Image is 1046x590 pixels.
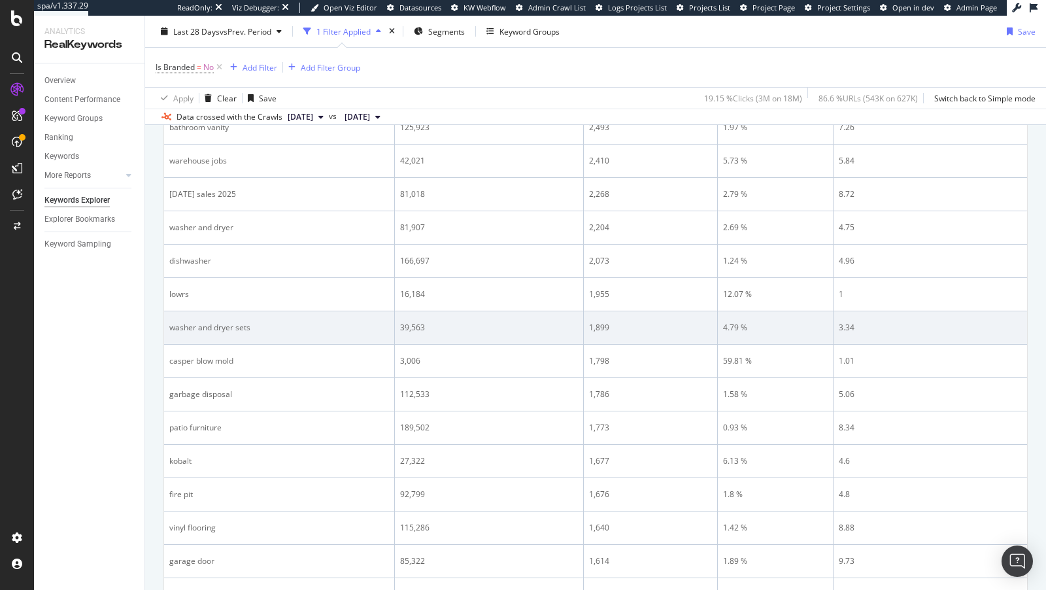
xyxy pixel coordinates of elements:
div: 4.79 % [723,322,828,334]
button: [DATE] [282,109,329,125]
div: 1,614 [589,555,711,567]
div: 2,268 [589,188,711,200]
a: Open Viz Editor [311,3,377,13]
div: RealKeywords [44,37,134,52]
div: 39,563 [400,322,578,334]
div: 112,533 [400,389,578,400]
a: Projects List [677,3,730,13]
div: casper blow mold [169,355,389,367]
div: 4.8 [839,489,1022,500]
div: 4.75 [839,222,1022,234]
div: 1.58 % [723,389,828,400]
div: 5.84 [839,155,1022,167]
button: Last 28 DaysvsPrev. Period [156,21,287,42]
button: Segments [409,21,470,42]
div: 27,322 [400,455,578,467]
div: 1.42 % [723,522,828,534]
span: Logs Projects List [608,3,667,12]
div: Switch back to Simple mode [934,92,1036,103]
div: fire pit [169,489,389,500]
a: Open in dev [880,3,934,13]
button: Clear [199,88,237,109]
div: Save [259,92,277,103]
div: 92,799 [400,489,578,500]
a: More Reports [44,169,122,182]
a: Explorer Bookmarks [44,213,135,226]
span: Last 28 Days [173,26,220,37]
div: 19.15 % Clicks ( 3M on 18M ) [704,92,802,103]
div: 2,204 [589,222,711,234]
button: Save [243,88,277,109]
div: Add Filter Group [301,61,360,73]
div: vinyl flooring [169,522,389,534]
a: Project Page [740,3,795,13]
span: Segments [428,26,465,37]
div: 1,676 [589,489,711,500]
div: 1,677 [589,455,711,467]
div: 3,006 [400,355,578,367]
div: 5.73 % [723,155,828,167]
button: 1 Filter Applied [298,21,386,42]
div: 7.26 [839,122,1022,133]
a: Keyword Sampling [44,237,135,251]
div: Apply [173,92,194,103]
div: 85,322 [400,555,578,567]
div: 166,697 [400,255,578,267]
div: Clear [217,92,237,103]
div: 2,073 [589,255,711,267]
div: Keyword Groups [44,112,103,126]
div: 1 [839,288,1022,300]
div: Open Intercom Messenger [1002,546,1033,577]
span: 2025 Aug. 16th [345,111,370,123]
div: Keyword Sampling [44,237,111,251]
div: Add Filter [243,61,277,73]
a: Logs Projects List [596,3,667,13]
button: Switch back to Simple mode [929,88,1036,109]
div: 1,899 [589,322,711,334]
span: = [197,61,201,73]
div: 0.93 % [723,422,828,434]
div: 16,184 [400,288,578,300]
div: patio furniture [169,422,389,434]
div: Explorer Bookmarks [44,213,115,226]
button: Add Filter Group [283,60,360,75]
div: 1,786 [589,389,711,400]
span: Projects List [689,3,730,12]
div: 86.6 % URLs ( 543K on 627K ) [818,92,918,103]
div: 1.01 [839,355,1022,367]
div: 1.97 % [723,122,828,133]
div: Analytics [44,26,134,37]
a: Keywords Explorer [44,194,135,207]
span: Is Branded [156,61,195,73]
div: Save [1018,26,1036,37]
div: 81,907 [400,222,578,234]
div: 1,640 [589,522,711,534]
div: 3.34 [839,322,1022,334]
button: [DATE] [339,109,386,125]
div: 9.73 [839,555,1022,567]
div: More Reports [44,169,91,182]
a: Project Settings [805,3,870,13]
div: washer and dryer [169,222,389,234]
div: Ranking [44,131,73,145]
div: garage door [169,555,389,567]
div: 115,286 [400,522,578,534]
div: 189,502 [400,422,578,434]
div: 81,018 [400,188,578,200]
div: 59.81 % [723,355,828,367]
div: 4.96 [839,255,1022,267]
div: warehouse jobs [169,155,389,167]
div: dishwasher [169,255,389,267]
span: Project Settings [817,3,870,12]
div: garbage disposal [169,389,389,400]
div: 1,798 [589,355,711,367]
div: 2,410 [589,155,711,167]
span: Admin Page [956,3,997,12]
div: 4.6 [839,455,1022,467]
div: 42,021 [400,155,578,167]
button: Keyword Groups [481,21,565,42]
span: vs [329,111,339,122]
span: No [203,58,214,77]
div: 1.89 % [723,555,828,567]
div: washer and dryer sets [169,322,389,334]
